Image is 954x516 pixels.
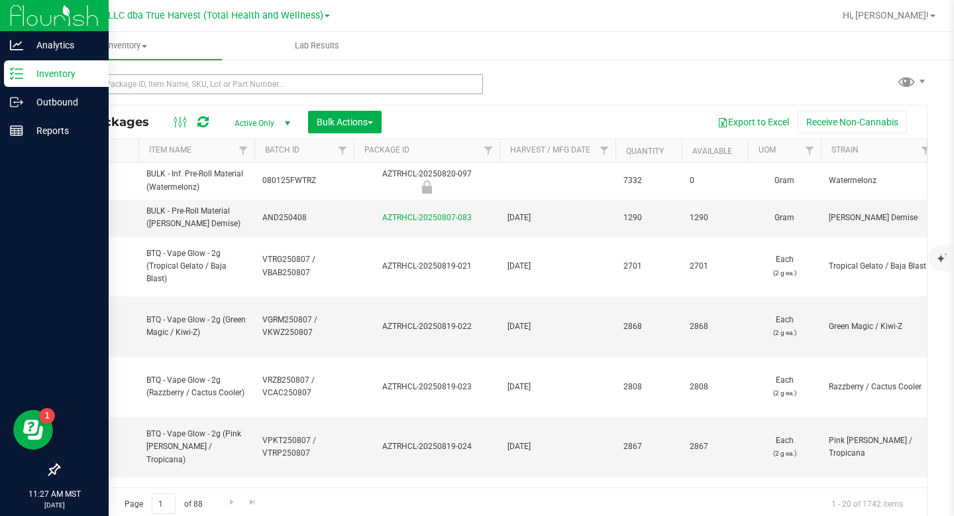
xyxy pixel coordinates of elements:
a: Lab Results [222,32,412,60]
p: Reports [23,123,103,139]
span: BTQ - Vape Glow - 2g (Pink [PERSON_NAME] / Tropicana) [146,428,246,466]
a: Go to the next page [222,493,241,511]
iframe: Resource center [13,410,53,450]
span: Bulk Actions [317,117,373,127]
a: Available [692,147,732,156]
inline-svg: Analytics [10,38,23,52]
span: 2701 [690,260,740,273]
span: BTQ - Vape Glow - 2g (Tropical Gelato / Baja Blast) [146,247,246,286]
span: VPKT250807 / VTRP250807 [262,434,346,460]
div: AZTRHCL-20250819-021 [352,260,502,273]
span: 1290 [690,212,740,224]
p: Analytics [23,37,103,53]
a: Strain [831,145,859,155]
p: Inventory [23,66,103,82]
inline-svg: Outbound [10,96,23,109]
span: [DATE] [507,260,608,273]
span: 7332 [623,174,674,187]
span: Green Magic / Kiwi-Z [829,320,929,333]
span: VGRM250807 / VKWZ250807 [262,314,346,339]
span: [DATE] [507,320,608,333]
p: (2 g ea.) [756,447,813,460]
span: 0 [690,174,740,187]
span: Hi, [PERSON_NAME]! [843,10,929,21]
span: 080125FWTRZ [262,174,346,187]
a: Inventory [32,32,222,60]
span: 2701 [623,260,674,273]
span: 2867 [690,440,740,453]
span: 1 - 20 of 1742 items [821,493,914,513]
div: Newly Received [352,180,502,194]
span: VRZB250807 / VCAC250807 [262,374,346,399]
button: Export to Excel [709,111,798,133]
a: Filter [594,139,615,162]
p: 11:27 AM MST [6,488,103,500]
span: Each [756,314,813,339]
span: [DATE] [507,212,608,224]
span: BULK - Inf. Pre-Roll Material (Watermelonz) [146,168,246,193]
p: (2 g ea.) [756,267,813,279]
p: (2 g ea.) [756,387,813,399]
span: Inventory [32,40,222,52]
a: Batch ID [265,145,299,155]
span: 2867 [623,440,674,453]
span: [PERSON_NAME] Demise [829,212,929,224]
p: Outbound [23,94,103,110]
span: Watermelonz [829,174,929,187]
p: (2 g ea.) [756,326,813,339]
span: Each [756,434,813,460]
input: Search Package ID, Item Name, SKU, Lot or Part Number... [58,74,483,94]
span: DXR FINANCE 4 LLC dba True Harvest (Total Health and Wellness) [38,10,323,21]
div: AZTRHCL-20250819-023 [352,381,502,393]
span: VTRG250807 / VBAB250807 [262,253,346,279]
div: AZTRHCL-20250819-024 [352,440,502,453]
a: Harvest / Mfg Date [510,145,590,155]
span: AND250408 [262,212,346,224]
span: BTQ - Vape Glow - 2g (Razzberry / Cactus Cooler) [146,374,246,399]
a: Filter [915,139,937,162]
div: AZTRHCL-20250819-022 [352,320,502,333]
span: Each [756,374,813,399]
span: [DATE] [507,381,608,393]
button: Bulk Actions [308,111,382,133]
a: Filter [799,139,821,162]
span: Tropical Gelato / Baja Blast [829,260,929,273]
div: AZTRHCL-20250820-097 [352,168,502,194]
span: Razzberry / Cactus Cooler [829,381,929,393]
span: 2808 [690,381,740,393]
span: Gram [756,174,813,187]
span: BTQ - Vape Glow - 2g (Green Magic / Kiwi-Z) [146,314,246,339]
a: Quantity [626,147,664,156]
a: Package ID [364,145,409,155]
a: Item Name [149,145,191,155]
a: Filter [478,139,500,162]
iframe: Resource center unread badge [39,408,55,424]
span: [DATE] [507,440,608,453]
span: BULK - Pre-Roll Material ([PERSON_NAME] Demise) [146,205,246,230]
span: 2868 [623,320,674,333]
span: 2868 [690,320,740,333]
inline-svg: Inventory [10,67,23,80]
span: Gram [756,212,813,224]
span: Each [756,253,813,279]
a: AZTRHCL-20250807-083 [382,213,472,222]
a: UOM [759,145,776,155]
a: Go to the last page [243,493,262,511]
span: 2808 [623,381,674,393]
input: 1 [152,493,176,514]
span: Lab Results [277,40,357,52]
span: Pink [PERSON_NAME] / Tropicana [829,434,929,460]
inline-svg: Reports [10,124,23,137]
a: Filter [233,139,254,162]
a: Filter [332,139,354,162]
p: [DATE] [6,500,103,510]
span: All Packages [69,115,162,129]
button: Receive Non-Cannabis [798,111,907,133]
span: 1290 [623,212,674,224]
span: Page of 88 [113,493,213,514]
